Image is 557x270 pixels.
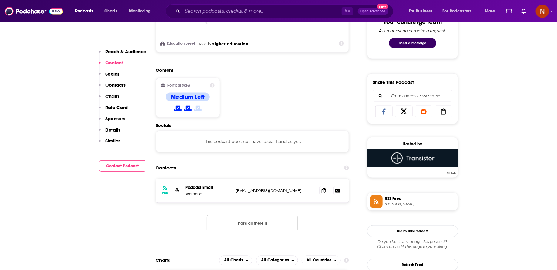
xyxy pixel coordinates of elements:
span: Open Advanced [361,10,386,13]
span: RSS Feed [385,196,455,201]
a: Share on Facebook [375,106,393,117]
button: Contacts [99,82,126,93]
span: Podcasts [75,7,93,15]
h2: Categories [256,256,298,265]
button: Nothing here. [207,215,298,231]
p: Charts [106,93,120,99]
span: Affiliate [446,171,458,175]
span: All Categories [261,258,289,263]
a: RSS Feed[DOMAIN_NAME] [370,195,455,208]
button: Charts [99,93,120,104]
button: Social [99,71,119,82]
span: For Podcasters [443,7,472,15]
button: open menu [125,6,159,16]
span: Monitoring [129,7,151,15]
button: open menu [256,256,298,265]
img: User Profile [536,5,549,18]
span: All Countries [307,258,332,263]
p: Sponsors [106,116,126,121]
span: ⌘ K [342,7,353,15]
h3: Share This Podcast [373,79,414,85]
button: Similar [99,138,120,149]
h3: Education Level [161,42,196,46]
p: Womena [186,191,231,197]
div: Claim and edit this page to your liking. [367,240,458,249]
a: Copy Link [435,106,452,117]
button: Details [99,127,121,138]
p: Similar [106,138,120,144]
button: Contact Podcast [99,160,146,172]
a: Show notifications dropdown [504,6,514,16]
span: New [377,4,388,9]
span: Logged in as AdelNBM [536,5,549,18]
a: Show notifications dropdown [519,6,528,16]
h3: RSS [162,191,169,196]
h2: Contacts [156,162,176,174]
div: Search followers [373,90,452,102]
button: Reach & Audience [99,49,146,60]
span: Higher Education [212,41,249,46]
p: [EMAIL_ADDRESS][DOMAIN_NAME] [236,188,315,193]
div: This podcast does not have social handles yet. [156,131,349,152]
h2: Socials [156,122,349,128]
button: open menu [302,256,341,265]
button: open menu [481,6,503,16]
h4: Medium Left [171,93,205,101]
div: Ask a question or make a request. [379,28,446,33]
button: Send a message [389,38,436,48]
div: Search podcasts, credits, & more... [171,4,399,18]
h2: Countries [302,256,341,265]
p: Reach & Audience [106,49,146,54]
button: open menu [439,6,481,16]
p: Social [106,71,119,77]
button: Open AdvancedNew [358,8,388,15]
span: feeds.transistor.fm [385,202,455,207]
p: Contacts [106,82,126,88]
span: Mostly [199,41,212,46]
h2: Charts [156,258,170,263]
button: Content [99,60,123,71]
p: Details [106,127,121,133]
button: Sponsors [99,116,126,127]
h2: Platforms [219,256,252,265]
span: More [485,7,495,15]
input: Email address or username... [378,90,447,102]
a: Share on Reddit [415,106,433,117]
button: open menu [219,256,252,265]
h2: Political Skew [167,83,190,87]
div: Hosted by [367,142,458,147]
span: Charts [104,7,117,15]
img: Transistor [367,149,458,167]
button: open menu [404,6,440,16]
button: Rate Card [99,104,128,116]
h2: Content [156,67,344,73]
span: All Charts [224,258,243,263]
p: Content [106,60,123,66]
img: Podchaser - Follow, Share and Rate Podcasts [5,5,63,17]
p: Rate Card [106,104,128,110]
a: Transistor [367,149,458,174]
span: For Business [409,7,433,15]
span: Do you host or manage this podcast? [367,240,458,244]
button: open menu [71,6,101,16]
button: Claim This Podcast [367,225,458,237]
a: Charts [100,6,121,16]
p: Podcast Email [186,185,231,190]
button: Show profile menu [536,5,549,18]
input: Search podcasts, credits, & more... [182,6,342,16]
a: Share on X/Twitter [395,106,413,117]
